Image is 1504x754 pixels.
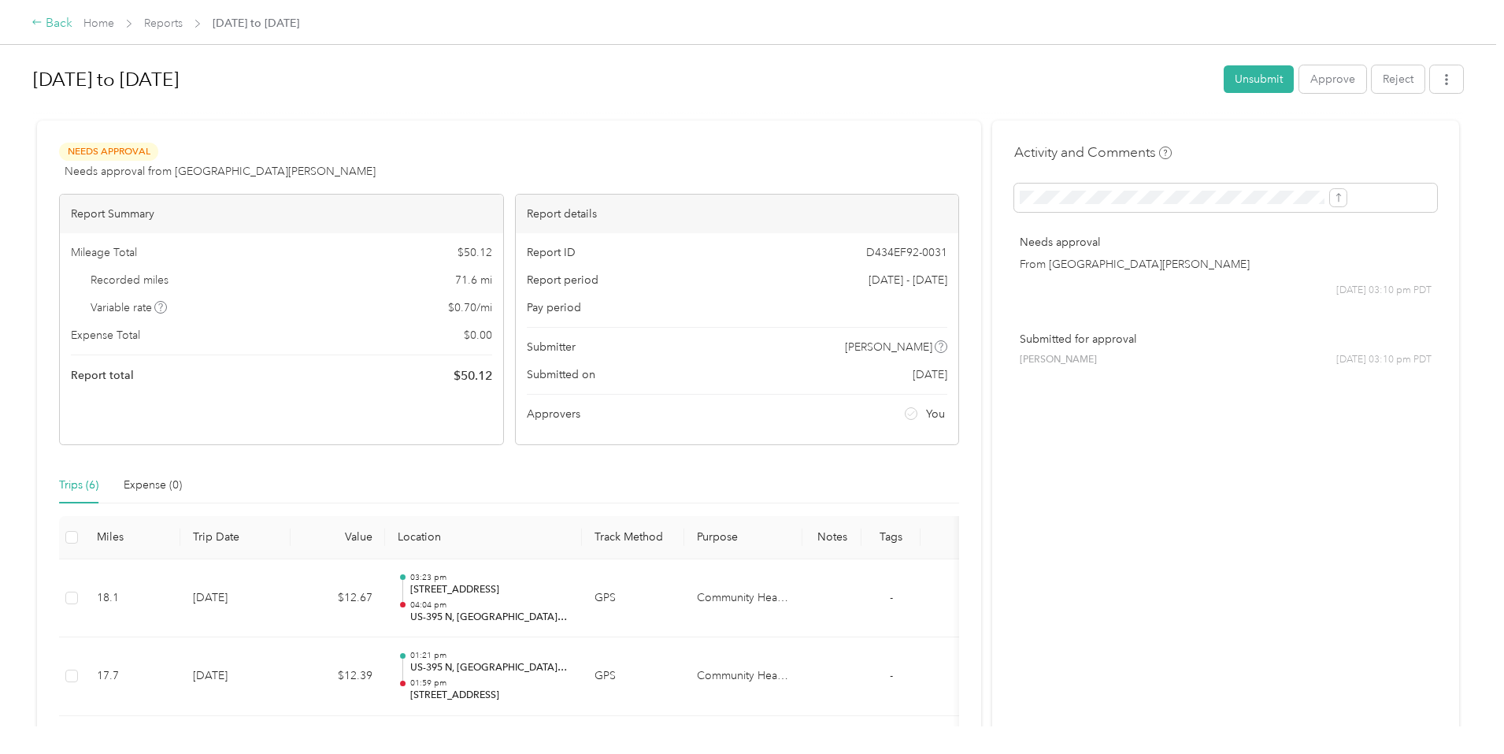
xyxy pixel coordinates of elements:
th: Trip Date [180,516,291,559]
p: 01:21 pm [410,650,569,661]
span: Pay period [527,299,581,316]
span: Report total [71,367,134,384]
td: Community Health Plan of Washington [684,637,802,716]
p: Submitted for approval [1020,331,1432,347]
span: Report ID [527,244,576,261]
td: [DATE] [180,559,291,638]
span: $ 50.12 [457,244,492,261]
div: Expense (0) [124,477,182,494]
th: Tags [861,516,921,559]
span: Mileage Total [71,244,137,261]
p: From [GEOGRAPHIC_DATA][PERSON_NAME] [1020,256,1432,273]
td: GPS [582,637,684,716]
th: Purpose [684,516,802,559]
span: Needs Approval [59,143,158,161]
span: [DATE] - [DATE] [869,272,947,288]
span: $ 0.00 [464,327,492,344]
span: $ 50.12 [454,366,492,385]
span: Variable rate [91,299,168,316]
td: [DATE] [180,637,291,716]
a: Home [83,17,114,30]
h4: Activity and Comments [1014,143,1172,162]
span: Expense Total [71,327,140,344]
p: [STREET_ADDRESS] [410,583,569,597]
td: $12.39 [291,637,385,716]
button: Approve [1299,65,1366,93]
span: 71.6 mi [455,272,492,288]
span: Needs approval from [GEOGRAPHIC_DATA][PERSON_NAME] [65,163,376,180]
p: 03:23 pm [410,572,569,583]
span: You [926,406,945,422]
p: Needs approval [1020,234,1432,251]
p: US-395 N, [GEOGRAPHIC_DATA], [GEOGRAPHIC_DATA] [410,611,569,625]
div: Report Summary [60,195,503,233]
span: Submitter [527,339,576,355]
th: Track Method [582,516,684,559]
button: Unsubmit [1224,65,1294,93]
th: Notes [802,516,861,559]
iframe: Everlance-gr Chat Button Frame [1416,666,1504,754]
span: - [890,591,893,604]
span: Approvers [527,406,580,422]
p: [STREET_ADDRESS] [410,689,569,703]
div: Back [31,14,72,33]
div: Trips (6) [59,477,98,494]
th: Location [385,516,582,559]
span: [DATE] 03:10 pm PDT [1336,353,1432,367]
span: [PERSON_NAME] [845,339,932,355]
td: GPS [582,559,684,638]
p: 01:59 pm [410,678,569,689]
span: [DATE] 03:10 pm PDT [1336,284,1432,298]
th: Miles [84,516,180,559]
span: D434EF92-0031 [866,244,947,261]
span: Submitted on [527,366,595,383]
div: Report details [516,195,959,233]
td: 18.1 [84,559,180,638]
a: Reports [144,17,183,30]
p: US-395 N, [GEOGRAPHIC_DATA], [GEOGRAPHIC_DATA] [410,661,569,675]
span: [DATE] [913,366,947,383]
td: $12.67 [291,559,385,638]
h1: 8.22.25 to 8.29.25 [33,61,1213,98]
span: [PERSON_NAME] [1020,353,1097,367]
span: Recorded miles [91,272,169,288]
button: Reject [1372,65,1424,93]
td: Community Health Plan of Washington [684,559,802,638]
td: 17.7 [84,637,180,716]
span: [DATE] to [DATE] [213,15,299,32]
span: - [890,669,893,682]
span: Report period [527,272,598,288]
span: $ 0.70 / mi [448,299,492,316]
th: Value [291,516,385,559]
p: 04:04 pm [410,600,569,611]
